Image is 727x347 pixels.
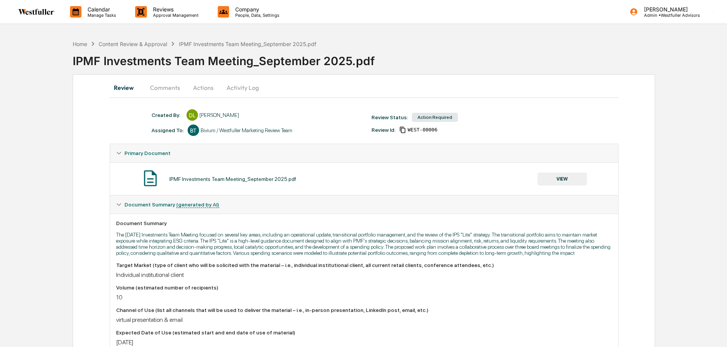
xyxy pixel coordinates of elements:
button: Actions [186,78,220,97]
div: Volume (estimated number of recipients) [116,285,612,291]
div: DL [187,109,198,121]
img: Document Icon [141,169,160,188]
button: Review [110,78,144,97]
div: Review Id: [371,127,395,133]
p: The [DATE] Investments Team Meeting focused on several key areas, including an operational update... [116,232,612,256]
u: (generated by AI) [176,201,219,208]
p: Calendar [81,6,120,13]
div: Assigned To: [151,127,184,133]
div: Primary Document [110,144,618,162]
div: Expected Date of Use (estimated start and end date of use of material) [116,329,612,336]
div: BT [188,125,199,136]
div: Channel of Use (list all channels that will be used to deliver the material – i.e., in-person pre... [116,307,612,313]
button: Comments [144,78,186,97]
div: Primary Document [110,162,618,195]
div: [PERSON_NAME] [199,112,239,118]
div: Target Market (type of client who will be solicited with the material – i.e., individual institut... [116,262,612,268]
div: IPMF Investments Team Meeting_September 2025.pdf [73,48,727,68]
div: IPMF Investments Team Meeting_September 2025.pdf [179,41,316,47]
p: Approval Management [147,13,202,18]
div: secondary tabs example [110,78,619,97]
div: Created By: ‎ ‎ [151,112,183,118]
span: 6f61c34c-3b01-4d45-bf23-7da346ec5513 [408,127,437,133]
div: [DATE] [116,339,612,346]
div: Bivium / Westfuller Marketing Review Team [201,127,292,133]
iframe: Open customer support [703,322,723,342]
p: Reviews [147,6,202,13]
p: Admin • Westfuller Advisors [638,13,700,18]
p: People, Data, Settings [229,13,283,18]
p: [PERSON_NAME] [638,6,700,13]
div: Home [73,41,87,47]
button: Activity Log [220,78,265,97]
div: Document Summary [116,220,612,226]
button: VIEW [537,173,587,185]
p: Company [229,6,283,13]
div: 10 [116,294,612,301]
span: Primary Document [124,150,171,156]
div: Document Summary (generated by AI) [110,195,618,214]
div: Individual institutional client [116,271,612,278]
img: logo [18,9,55,15]
div: Review Status: [371,114,408,120]
span: Document Summary [124,201,219,208]
p: Manage Tasks [81,13,120,18]
div: Content Review & Approval [99,41,167,47]
div: Action Required [412,113,458,122]
div: IPMF Investments Team Meeting_September 2025.pdf [169,176,296,182]
div: virtual presentation & email [116,316,612,323]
